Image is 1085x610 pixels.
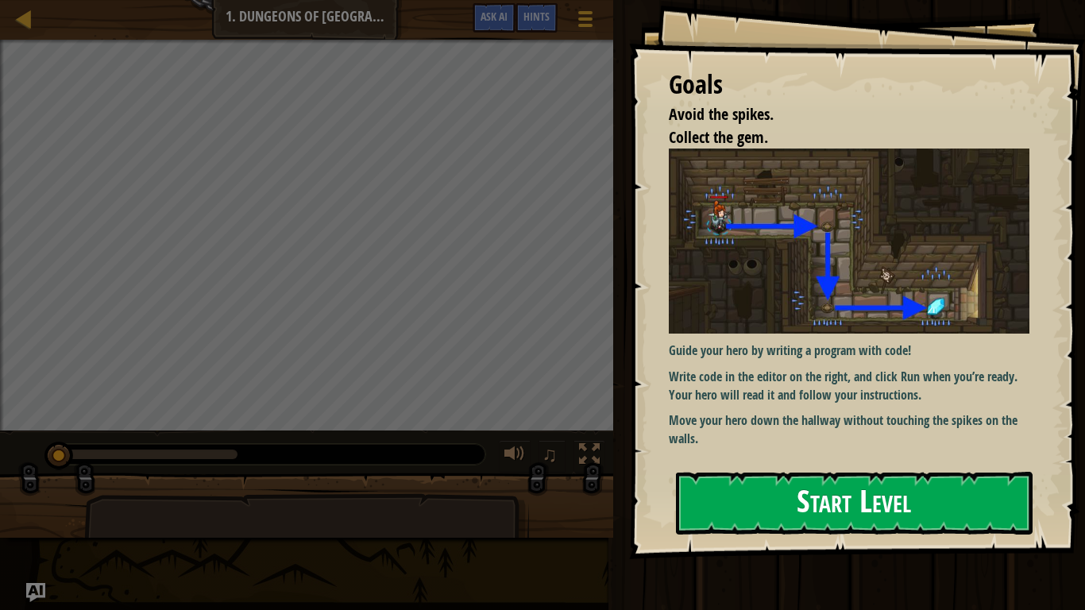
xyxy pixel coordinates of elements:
[499,440,531,473] button: Adjust volume
[669,103,774,125] span: Avoid the spikes.
[473,3,515,33] button: Ask AI
[669,368,1029,404] p: Write code in the editor on the right, and click Run when you’re ready. Your hero will read it an...
[669,67,1029,103] div: Goals
[481,9,508,24] span: Ask AI
[573,440,605,473] button: Toggle fullscreen
[669,149,1029,334] img: Dungeons of kithgard
[669,342,1029,360] p: Guide your hero by writing a program with code!
[26,583,45,602] button: Ask AI
[539,440,566,473] button: ♫
[669,411,1029,448] p: Move your hero down the hallway without touching the spikes on the walls.
[676,472,1033,535] button: Start Level
[669,126,768,148] span: Collect the gem.
[566,3,605,41] button: Show game menu
[523,9,550,24] span: Hints
[649,103,1025,126] li: Avoid the spikes.
[649,126,1025,149] li: Collect the gem.
[542,442,558,466] span: ♫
